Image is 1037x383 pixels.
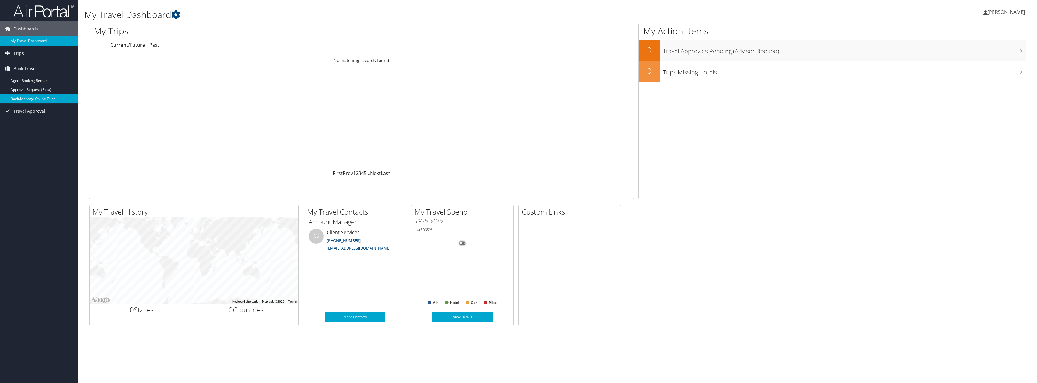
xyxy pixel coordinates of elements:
[309,229,324,244] div: CS
[14,46,24,61] span: Trips
[361,170,364,177] a: 4
[89,55,634,66] td: No matching records found
[309,218,402,226] h3: Account Manager
[416,226,509,233] h6: Total
[327,238,361,243] a: [PHONE_NUMBER]
[94,305,190,315] h2: States
[14,61,37,76] span: Book Travel
[229,305,233,315] span: 0
[489,301,497,305] text: Misc
[94,25,402,37] h1: My Trips
[639,66,660,76] h2: 0
[14,21,38,36] span: Dashboards
[381,170,390,177] a: Last
[110,42,145,48] a: Current/Future
[663,44,1026,55] h3: Travel Approvals Pending (Advisor Booked)
[288,300,297,303] a: Terms (opens in new tab)
[84,8,715,21] h1: My Travel Dashboard
[460,242,465,245] tspan: 0%
[91,296,111,304] img: Google
[343,170,353,177] a: Prev
[356,170,358,177] a: 2
[522,207,621,217] h2: Custom Links
[639,25,1026,37] h1: My Action Items
[327,245,390,251] a: [EMAIL_ADDRESS][DOMAIN_NAME]
[307,207,406,217] h2: My Travel Contacts
[639,40,1026,61] a: 0Travel Approvals Pending (Advisor Booked)
[91,296,111,304] a: Open this area in Google Maps (opens a new window)
[262,300,285,303] span: Map data ©2025
[370,170,381,177] a: Next
[149,42,159,48] a: Past
[416,218,509,224] h6: [DATE] - [DATE]
[639,45,660,55] h2: 0
[13,4,74,18] img: airportal-logo.png
[988,9,1025,15] span: [PERSON_NAME]
[306,229,405,253] li: Client Services
[364,170,367,177] a: 5
[416,226,421,233] span: $0
[199,305,294,315] h2: Countries
[353,170,356,177] a: 1
[639,61,1026,82] a: 0Trips Missing Hotels
[14,104,45,119] span: Travel Approval
[358,170,361,177] a: 3
[433,301,438,305] text: Air
[232,300,258,304] button: Keyboard shortcuts
[432,312,493,322] a: View Details
[663,65,1026,77] h3: Trips Missing Hotels
[130,305,134,315] span: 0
[471,301,477,305] text: Car
[325,312,385,322] a: More Contacts
[450,301,459,305] text: Hotel
[93,207,298,217] h2: My Travel History
[333,170,343,177] a: First
[414,207,513,217] h2: My Travel Spend
[983,3,1031,21] a: [PERSON_NAME]
[367,170,370,177] span: …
